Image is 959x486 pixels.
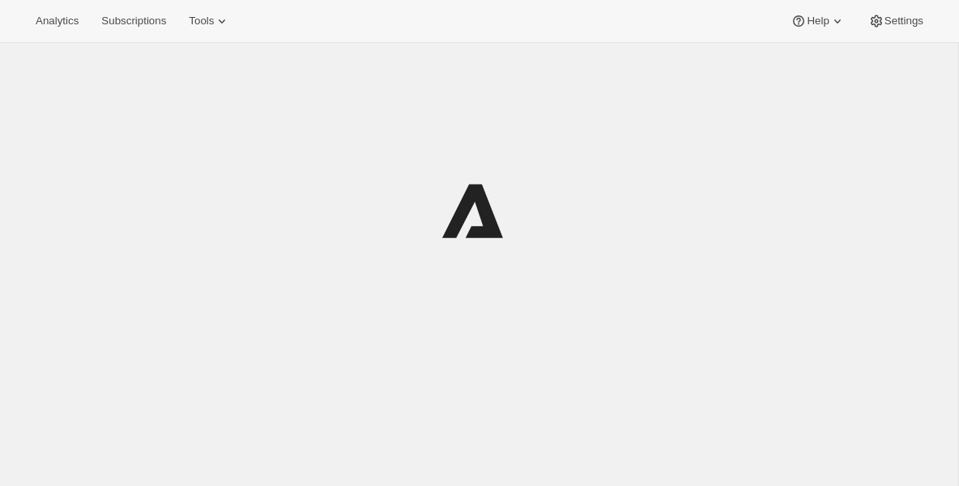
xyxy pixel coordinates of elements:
button: Analytics [26,10,88,32]
span: Analytics [36,15,79,28]
button: Tools [179,10,240,32]
button: Subscriptions [92,10,176,32]
button: Help [781,10,855,32]
span: Subscriptions [101,15,166,28]
span: Help [807,15,829,28]
span: Tools [189,15,214,28]
span: Settings [884,15,923,28]
button: Settings [859,10,933,32]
